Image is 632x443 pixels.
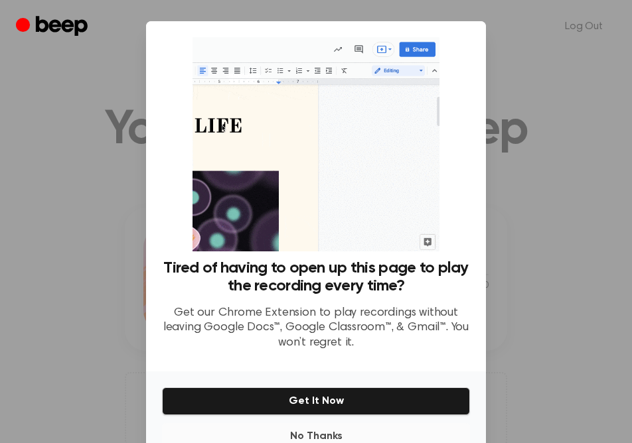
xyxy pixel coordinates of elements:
[552,11,616,42] a: Log Out
[16,14,91,40] a: Beep
[162,306,470,351] p: Get our Chrome Extension to play recordings without leaving Google Docs™, Google Classroom™, & Gm...
[162,259,470,295] h3: Tired of having to open up this page to play the recording every time?
[162,387,470,415] button: Get It Now
[193,37,439,251] img: Beep extension in action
